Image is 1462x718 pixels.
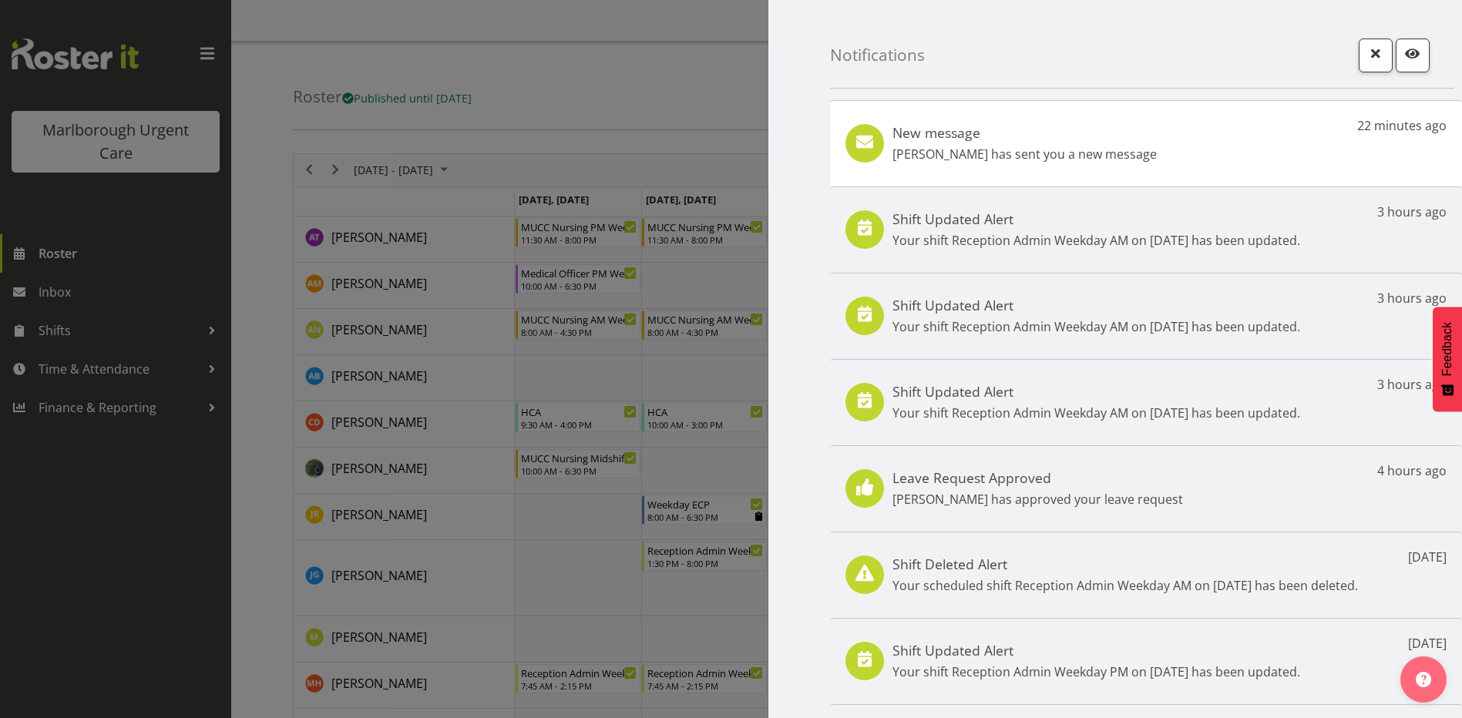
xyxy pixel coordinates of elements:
[892,663,1300,681] p: Your shift Reception Admin Weekday PM on [DATE] has been updated.
[892,490,1183,508] p: [PERSON_NAME] has approved your leave request
[892,469,1183,486] h5: Leave Request Approved
[892,383,1300,400] h5: Shift Updated Alert
[1357,116,1447,135] p: 22 minutes ago
[1377,289,1447,307] p: 3 hours ago
[1440,322,1454,376] span: Feedback
[892,297,1300,314] h5: Shift Updated Alert
[892,145,1157,163] p: [PERSON_NAME] has sent you a new message
[1359,39,1393,72] button: Close
[1377,375,1447,394] p: 3 hours ago
[892,404,1300,422] p: Your shift Reception Admin Weekday AM on [DATE] has been updated.
[1416,672,1431,687] img: help-xxl-2.png
[892,576,1358,595] p: Your scheduled shift Reception Admin Weekday AM on [DATE] has been deleted.
[892,210,1300,227] h5: Shift Updated Alert
[892,317,1300,336] p: Your shift Reception Admin Weekday AM on [DATE] has been updated.
[1408,548,1447,566] p: [DATE]
[1396,39,1430,72] button: Mark as read
[892,642,1300,659] h5: Shift Updated Alert
[1377,461,1447,480] p: 4 hours ago
[1408,634,1447,653] p: [DATE]
[892,124,1157,141] h5: New message
[892,231,1300,250] p: Your shift Reception Admin Weekday AM on [DATE] has been updated.
[1377,203,1447,221] p: 3 hours ago
[892,555,1358,572] h5: Shift Deleted Alert
[830,46,925,64] h4: Notifications
[1433,307,1462,411] button: Feedback - Show survey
